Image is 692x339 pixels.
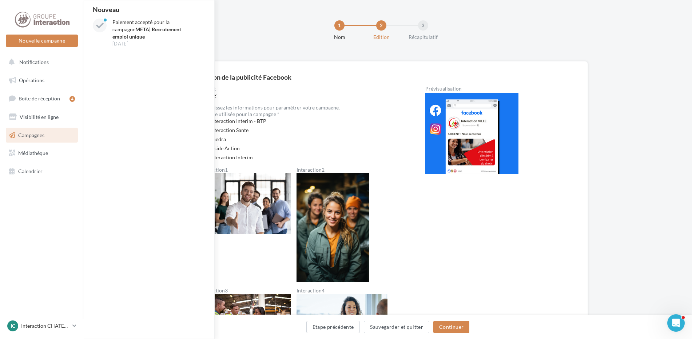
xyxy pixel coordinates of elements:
[200,173,291,234] img: Interaction1
[200,154,253,161] label: Interaction Interim
[6,319,78,333] a: IC Interaction CHATEAUBRIANT
[200,74,291,80] div: Edition de la publicité Facebook
[18,132,44,138] span: Campagnes
[400,33,446,41] div: Récapitulatif
[200,145,240,152] label: Inside Action
[21,322,69,330] p: Interaction CHATEAUBRIANT
[418,20,428,31] div: 3
[200,86,402,91] label: Budget
[6,35,78,47] button: Nouvelle campagne
[433,321,469,333] button: Continuer
[18,150,48,156] span: Médiathèque
[69,96,75,102] div: 4
[4,91,79,106] a: Boîte de réception4
[200,288,291,293] label: Interaction3
[19,77,44,83] span: Opérations
[11,322,15,330] span: IC
[4,145,79,161] a: Médiathèque
[334,20,345,31] div: 1
[200,112,279,117] label: Marque utilisée pour la campagne *
[200,118,266,125] label: Interaction Interim - BTP
[297,288,387,293] label: Interaction4
[4,55,76,70] button: Notifications
[358,33,405,41] div: Edition
[18,168,43,174] span: Calendrier
[200,127,248,134] label: Interaction Sante
[200,105,402,110] div: Remplissez les informations pour paramétrer votre campagne.
[667,314,685,332] iframe: Intercom live chat
[425,93,518,174] img: operation-preview
[4,164,79,179] a: Calendrier
[376,20,386,31] div: 2
[425,86,576,91] div: Prévisualisation
[19,95,60,101] span: Boîte de réception
[19,59,49,65] span: Notifications
[297,167,369,172] label: Interaction2
[20,114,59,120] span: Visibilité en ligne
[364,321,429,333] button: Sauvegarder et quitter
[4,109,79,125] a: Visibilité en ligne
[316,33,363,41] div: Nom
[306,321,360,333] button: Etape précédente
[4,73,79,88] a: Opérations
[297,173,369,282] img: Interaction2
[200,92,402,99] span: 27.45 €
[200,167,291,172] label: Interaction1
[4,128,79,143] a: Campagnes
